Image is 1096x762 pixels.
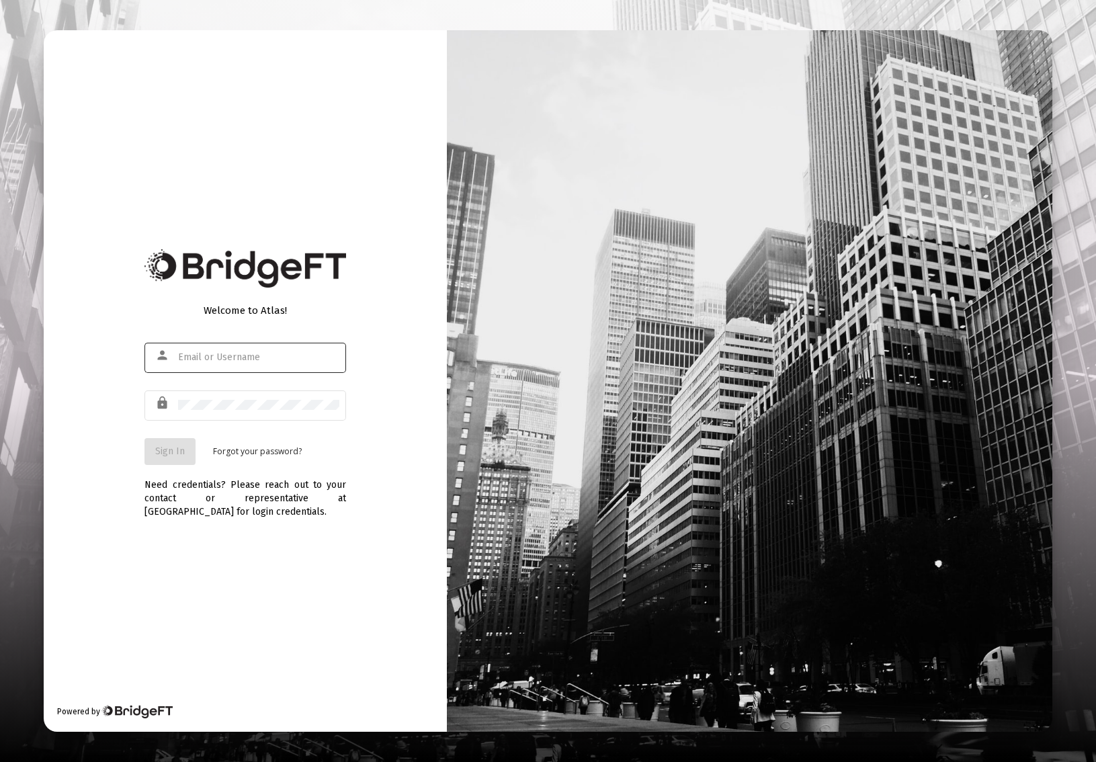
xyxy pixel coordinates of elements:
a: Forgot your password? [213,445,302,458]
div: Powered by [57,705,172,718]
mat-icon: lock [155,395,171,411]
span: Sign In [155,446,185,457]
img: Bridge Financial Technology Logo [101,705,172,718]
div: Welcome to Atlas! [144,304,346,317]
button: Sign In [144,438,196,465]
mat-icon: person [155,347,171,364]
div: Need credentials? Please reach out to your contact or representative at [GEOGRAPHIC_DATA] for log... [144,465,346,519]
img: Bridge Financial Technology Logo [144,249,346,288]
input: Email or Username [178,352,339,363]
